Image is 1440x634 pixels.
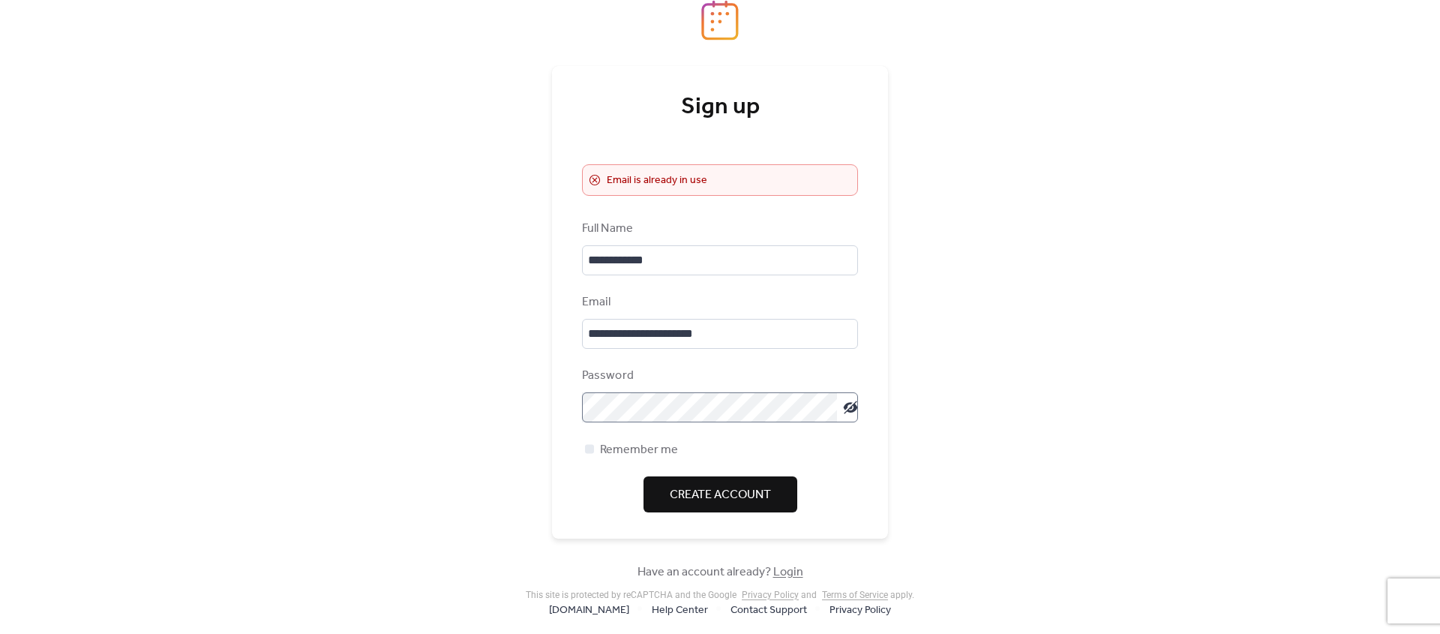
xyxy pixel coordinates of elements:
[829,602,891,620] span: Privacy Policy
[670,486,771,504] span: Create Account
[730,600,807,619] a: Contact Support
[652,602,708,620] span: Help Center
[822,590,888,600] a: Terms of Service
[549,602,629,620] span: [DOMAIN_NAME]
[600,441,678,459] span: Remember me
[582,220,855,238] div: Full Name
[652,600,708,619] a: Help Center
[829,600,891,619] a: Privacy Policy
[773,560,803,584] a: Login
[582,293,855,311] div: Email
[582,367,855,385] div: Password
[643,476,797,512] button: Create Account
[549,600,629,619] a: [DOMAIN_NAME]
[742,590,799,600] a: Privacy Policy
[607,172,707,190] span: Email is already in use
[526,590,914,600] div: This site is protected by reCAPTCHA and the Google and apply .
[582,92,858,122] div: Sign up
[637,563,803,581] span: Have an account already?
[730,602,807,620] span: Contact Support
